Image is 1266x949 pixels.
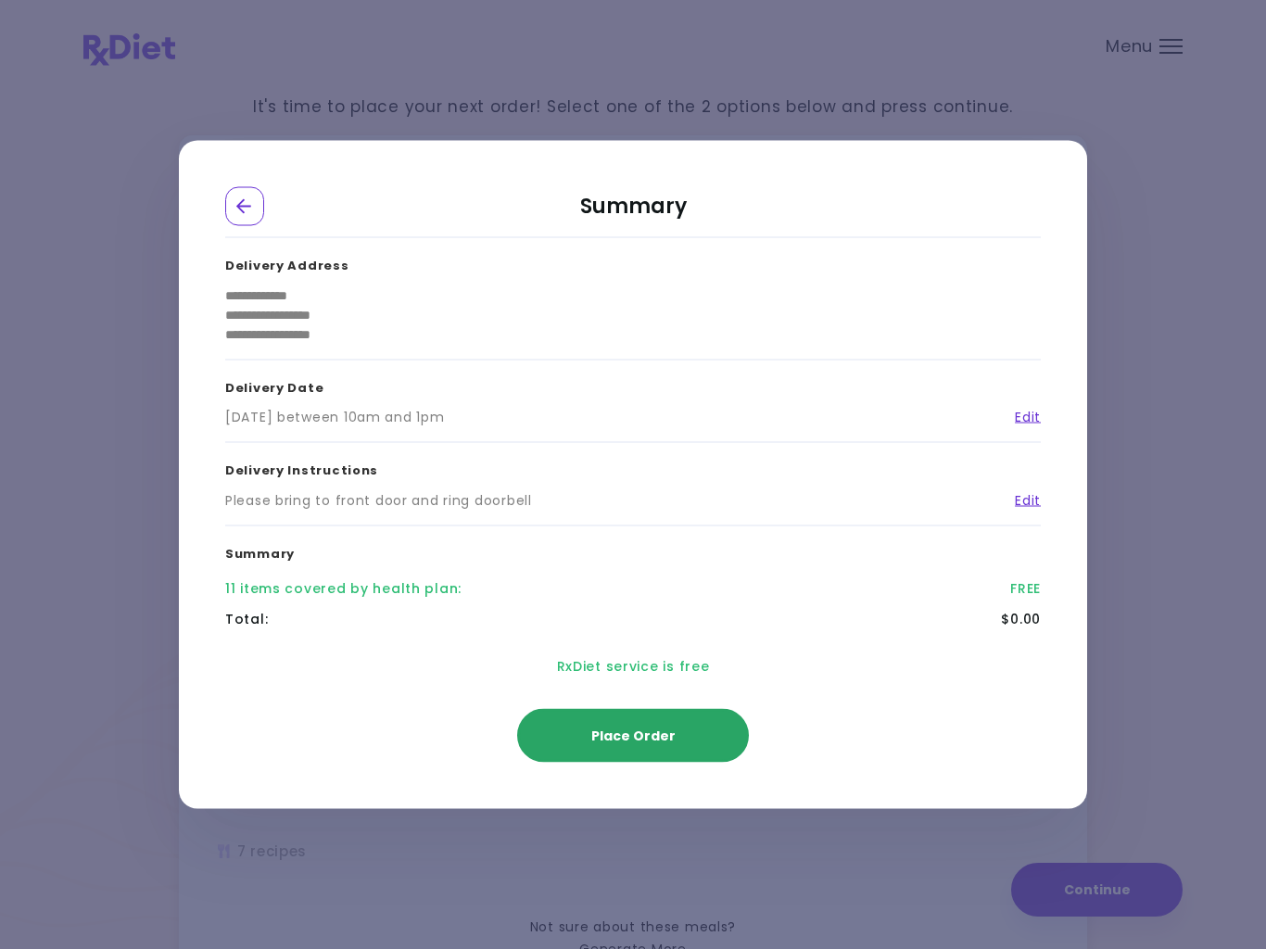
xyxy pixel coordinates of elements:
a: Edit [1001,408,1041,427]
div: Please bring to front door and ring doorbell [225,490,532,510]
h2: Summary [225,187,1041,238]
span: Place Order [591,727,676,745]
div: [DATE] between 10am and 1pm [225,408,444,427]
a: Edit [1001,490,1041,510]
div: $0.00 [1001,610,1041,629]
button: Place Order [517,709,749,763]
h3: Delivery Address [225,238,1041,286]
div: RxDiet service is free [225,635,1041,699]
div: FREE [1010,579,1041,599]
div: Go Back [225,187,264,226]
h3: Delivery Instructions [225,443,1041,491]
h3: Delivery Date [225,360,1041,408]
div: Total : [225,610,268,629]
div: 11 items covered by health plan : [225,579,462,599]
h3: Summary [225,525,1041,574]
